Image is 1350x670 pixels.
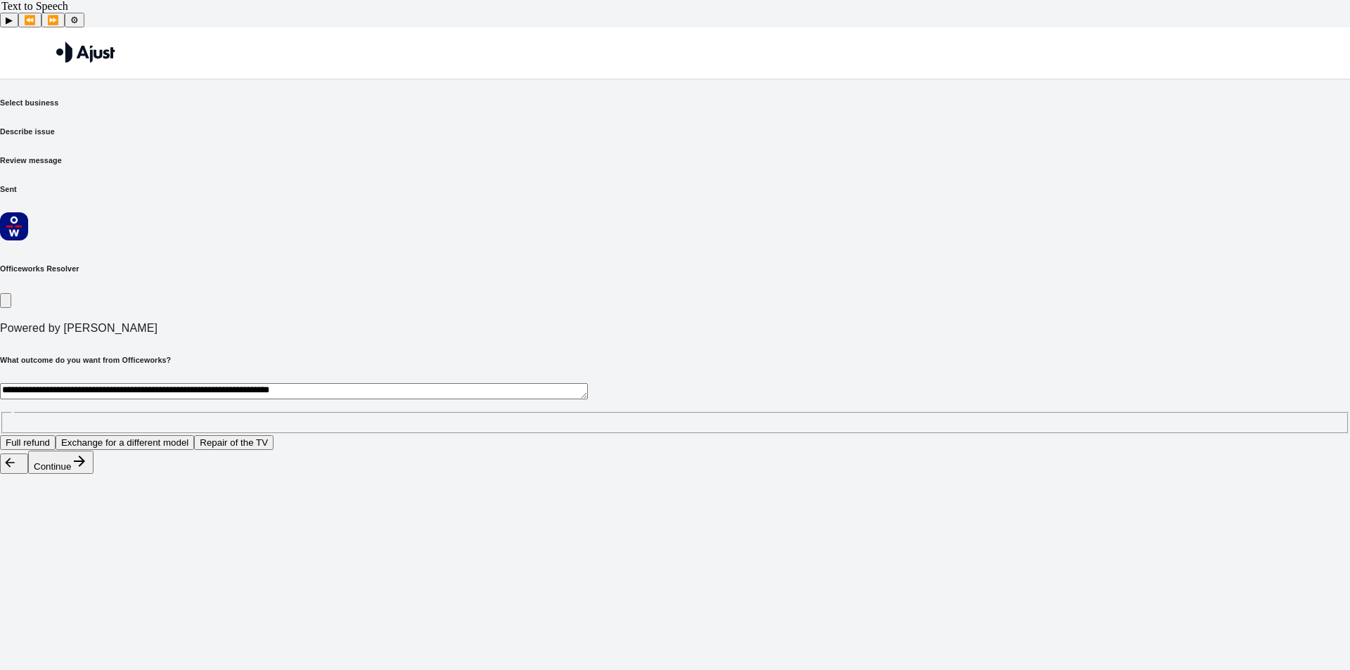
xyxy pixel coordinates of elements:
button: Continue [28,451,94,474]
button: Previous [18,13,41,27]
button: Forward [41,13,65,27]
img: Ajust [56,41,115,63]
button: Settings [65,13,84,27]
button: Exchange for a different model [56,435,194,450]
button: Repair of the TV [194,435,274,450]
